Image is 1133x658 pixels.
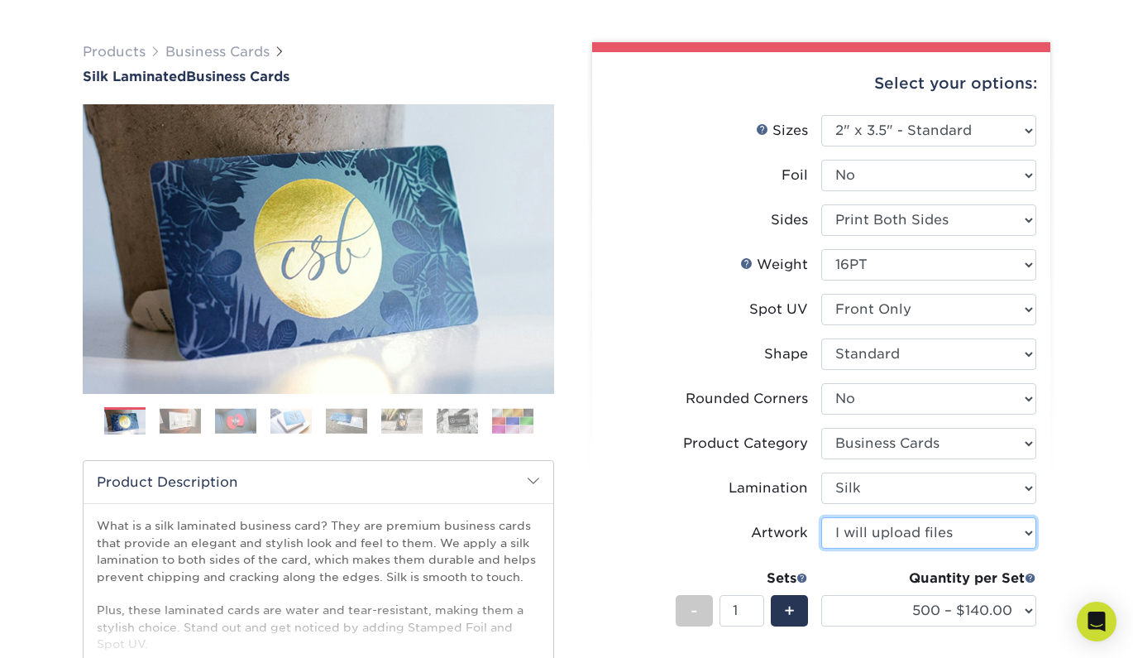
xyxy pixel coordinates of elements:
[771,210,808,230] div: Sides
[215,408,256,434] img: Business Cards 03
[686,389,808,409] div: Rounded Corners
[605,52,1037,115] div: Select your options:
[381,408,423,434] img: Business Cards 06
[691,598,698,623] span: -
[751,523,808,543] div: Artwork
[83,69,554,84] a: Silk LaminatedBusiness Cards
[83,44,146,60] a: Products
[821,569,1036,588] div: Quantity per Set
[782,166,808,185] div: Foil
[740,255,808,275] div: Weight
[492,408,533,434] img: Business Cards 08
[784,598,795,623] span: +
[160,408,201,434] img: Business Cards 02
[84,461,553,503] h2: Product Description
[683,434,808,454] div: Product Category
[749,300,808,319] div: Spot UV
[326,408,367,434] img: Business Cards 05
[83,69,554,84] h1: Business Cards
[676,569,808,588] div: Sets
[729,478,808,498] div: Lamination
[165,44,270,60] a: Business Cards
[104,401,146,443] img: Business Cards 01
[83,13,554,485] img: Silk Laminated 01
[270,408,312,434] img: Business Cards 04
[756,121,808,141] div: Sizes
[764,344,808,364] div: Shape
[437,408,478,434] img: Business Cards 07
[83,69,186,84] span: Silk Laminated
[1077,602,1116,641] div: Open Intercom Messenger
